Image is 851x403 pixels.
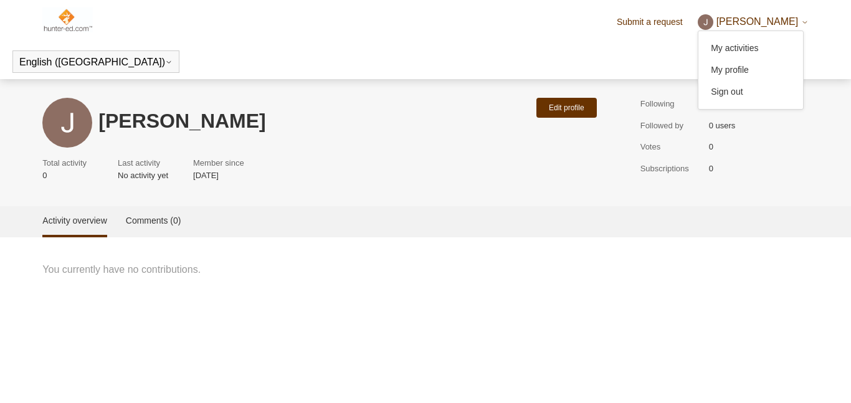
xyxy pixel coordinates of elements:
time: 10/01/2025, 10:30 [193,171,219,180]
span: No activity yet [118,169,168,182]
span: Followed by [640,120,703,132]
span: [PERSON_NAME] [716,16,799,27]
span: Following [640,98,703,110]
span: 0 [709,163,713,175]
img: Hunter-Ed Help Center home page [42,7,93,32]
span: Votes [640,141,703,153]
span: Member since [193,157,244,169]
button: English ([GEOGRAPHIC_DATA]) [19,57,173,68]
a: Activity overview [42,206,107,235]
span: Subscriptions [640,163,703,175]
a: My profile [698,59,803,81]
span: Total activity [42,157,87,169]
span: 0 users [709,120,736,132]
a: My activities [698,37,803,59]
span: Last activity [118,157,162,169]
span: You currently have no contributions. [42,262,602,277]
a: Submit a request [617,16,695,29]
a: Comments (0) [126,206,181,235]
span: 0 [709,141,713,153]
button: [PERSON_NAME] [698,14,809,30]
h1: [PERSON_NAME] [98,113,530,129]
button: Edit profile [536,98,597,118]
a: Sign out [698,81,803,103]
span: 0 [42,169,93,182]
